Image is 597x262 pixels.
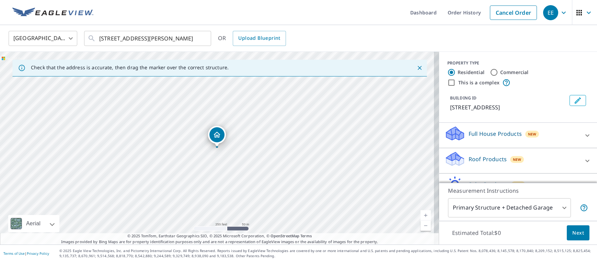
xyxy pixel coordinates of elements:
[27,251,49,256] a: Privacy Policy
[469,130,522,138] p: Full House Products
[8,215,59,232] div: Aerial
[421,221,431,231] a: Current Level 17, Zoom Out
[208,126,226,147] div: Dropped pin, building 1, Residential property, 6933 282nd Pl NW Stanwood, WA 98292
[567,225,589,241] button: Next
[447,225,506,240] p: Estimated Total: $0
[238,34,280,43] span: Upload Blueprint
[490,5,537,20] a: Cancel Order
[421,210,431,221] a: Current Level 17, Zoom In
[528,131,537,137] span: New
[415,63,424,72] button: Close
[3,251,49,255] p: |
[469,180,508,189] p: Solar Products
[31,64,229,71] p: Check that the address is accurate, then drag the marker over the correct structure.
[570,95,586,106] button: Edit building 1
[59,248,594,259] p: © 2025 Eagle View Technologies, Inc. and Pictometry International Corp. All Rights Reserved. Repo...
[580,204,588,212] span: Your report will include the primary structure and a detached garage if one exists.
[271,233,299,238] a: OpenStreetMap
[514,182,523,188] span: New
[447,60,589,66] div: PROPERTY TYPE
[450,103,567,111] p: [STREET_ADDRESS]
[9,29,77,48] div: [GEOGRAPHIC_DATA]
[469,155,507,163] p: Roof Products
[99,29,197,48] input: Search by address or latitude-longitude
[458,69,484,76] label: Residential
[218,31,286,46] div: OR
[445,176,592,196] div: Solar ProductsNew
[500,69,529,76] label: Commercial
[448,198,571,217] div: Primary Structure + Detached Garage
[24,215,43,232] div: Aerial
[458,79,500,86] label: This is a complex
[300,233,312,238] a: Terms
[513,157,521,162] span: New
[450,95,477,101] p: BUILDING ID
[543,5,558,20] div: EE
[445,151,592,170] div: Roof ProductsNew
[445,126,592,145] div: Full House ProductsNew
[3,251,25,256] a: Terms of Use
[127,233,312,239] span: © 2025 TomTom, Earthstar Geographics SIO, © 2025 Microsoft Corporation, ©
[572,229,584,237] span: Next
[12,8,93,18] img: EV Logo
[233,31,286,46] a: Upload Blueprint
[448,187,588,195] p: Measurement Instructions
